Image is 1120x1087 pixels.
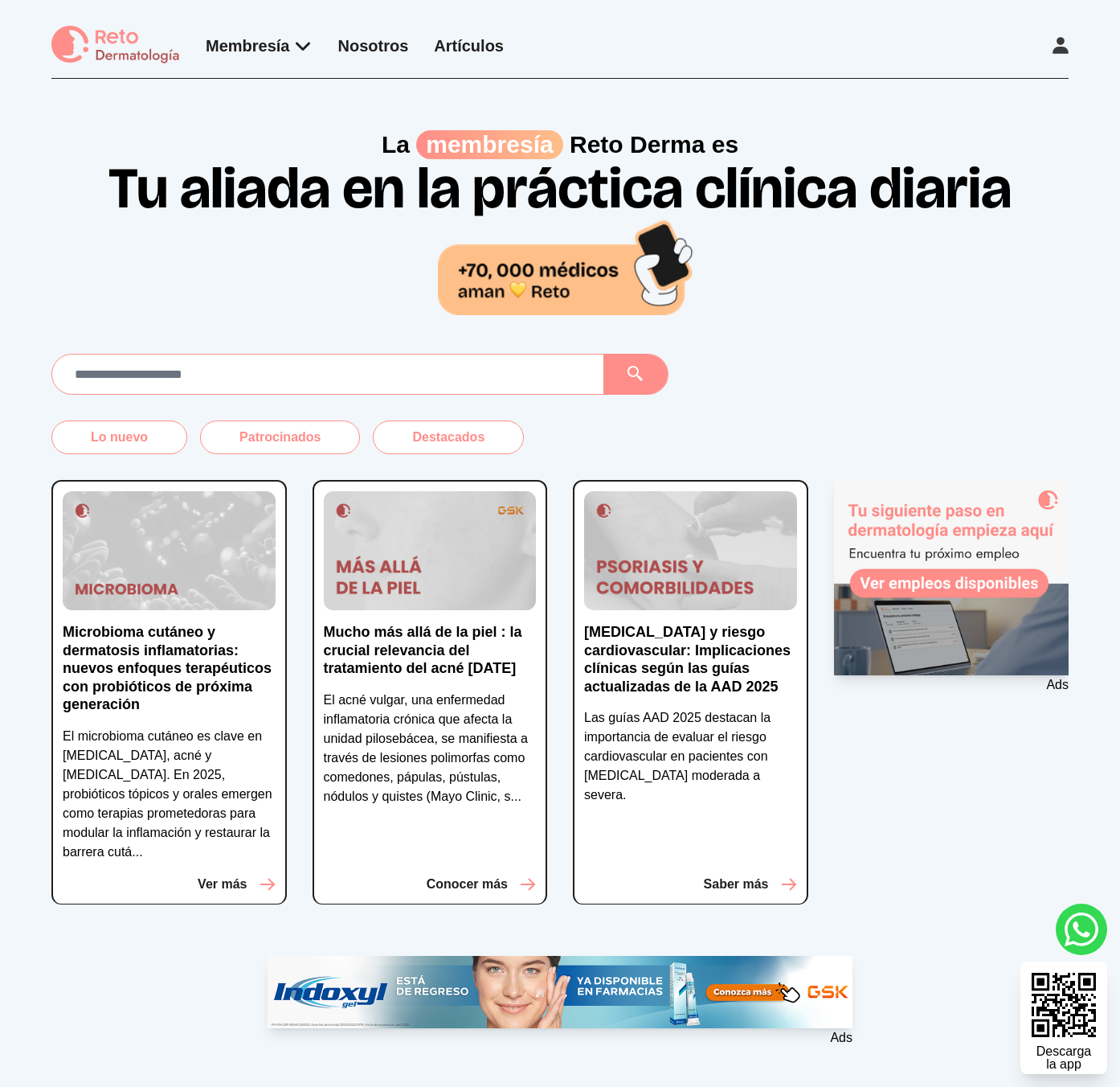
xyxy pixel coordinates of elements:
[438,217,695,314] img: 70,000 médicos aman Reto
[63,491,276,611] img: Microbioma cutáneo y dermatosis inflamatorias: nuevos enfoques terapéuticos con probióticos de pr...
[834,480,1069,676] img: Ad - web | home | side | reto dermatologia bolsa de empleo | 2025-08-28 | 1
[416,130,562,159] span: membresía
[206,35,313,57] div: Membresía
[1036,1045,1091,1071] div: Descarga la app
[584,623,797,708] a: [MEDICAL_DATA] y riesgo cardiovascular: Implicaciones clínicas según las guías actualizadas de la...
[51,26,180,65] img: logo Reto dermatología
[584,491,797,611] img: Psoriasis y riesgo cardiovascular: Implicaciones clínicas según las guías actualizadas de la AAD ...
[1056,904,1107,955] a: whatsapp button
[324,623,537,678] p: Mucho más allá de la piel : la crucial relevancia del tratamiento del acné [DATE]
[198,875,247,894] p: Ver más
[63,623,276,727] a: Microbioma cutáneo y dermatosis inflamatorias: nuevos enfoques terapéuticos con probióticos de pr...
[268,956,852,1028] img: Ad - web | home | banner | indoxyl | 2025-08-19 | 1
[434,37,504,55] a: Artículos
[338,37,409,55] a: Nosotros
[834,675,1069,695] p: Ads
[324,491,537,611] img: Mucho más allá de la piel : la crucial relevancia del tratamiento del acné hoy
[51,420,187,454] button: Lo nuevo
[584,708,797,805] p: Las guías AAD 2025 destacan la importancia de evaluar el riesgo cardiovascular en pacientes con [...
[63,727,276,862] p: El microbioma cutáneo es clave en [MEDICAL_DATA], acné y [MEDICAL_DATA]. En 2025, probióticos tóp...
[584,623,797,695] p: [MEDICAL_DATA] y riesgo cardiovascular: Implicaciones clínicas según las guías actualizadas de la...
[63,623,276,714] p: Microbioma cutáneo y dermatosis inflamatorias: nuevos enfoques terapéuticos con probióticos de pr...
[268,1028,852,1048] p: Ads
[373,420,524,454] button: Destacados
[51,130,1069,159] p: La Reto Derma es
[324,623,537,691] a: Mucho más allá de la piel : la crucial relevancia del tratamiento del acné [DATE]
[427,875,508,894] p: Conocer más
[324,691,537,806] p: El acné vulgar, una enfermedad inflamatoria crónica que afecta la unidad pilosebácea, se manifies...
[198,875,275,894] button: Ver más
[51,159,1069,314] h1: Tu aliada en la práctica clínica diaria
[200,420,360,454] button: Patrocinados
[704,875,769,894] p: Saber más
[704,875,797,894] button: Saber más
[427,875,536,894] button: Conocer más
